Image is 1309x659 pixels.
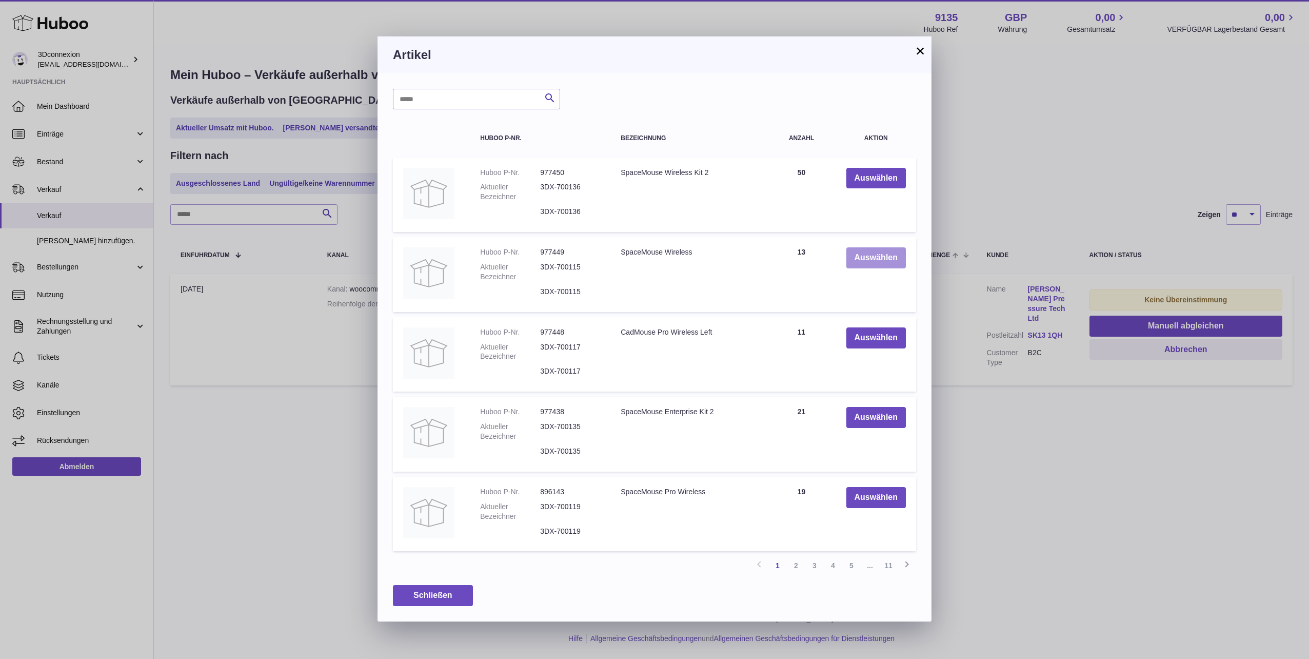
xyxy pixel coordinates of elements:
[842,556,861,575] a: 5
[480,168,540,178] dt: Huboo P-Nr.
[767,125,836,152] th: Anzahl
[540,247,600,257] dd: 977449
[846,407,906,428] button: Auswählen
[805,556,824,575] a: 3
[480,342,540,362] dt: Aktueller Bezeichner
[470,125,610,152] th: Huboo P-Nr.
[403,168,454,219] img: SpaceMouse Wireless Kit 2
[787,556,805,575] a: 2
[413,591,452,599] span: Schließen
[540,342,600,362] dd: 3DX-700117
[621,247,757,257] div: SpaceMouse Wireless
[846,247,906,268] button: Auswählen
[767,477,836,552] td: 19
[540,407,600,417] dd: 977438
[403,327,454,379] img: CadMouse Pro Wireless Left
[540,207,600,217] dd: 3DX-700136
[480,422,540,441] dt: Aktueller Bezeichner
[403,487,454,538] img: SpaceMouse Pro Wireless
[767,237,836,312] td: 13
[540,366,600,376] dd: 3DX-700117
[393,47,916,63] h3: Artikel
[480,327,540,337] dt: Huboo P-Nr.
[540,487,600,497] dd: 896143
[403,247,454,299] img: SpaceMouse Wireless
[480,407,540,417] dt: Huboo P-Nr.
[621,487,757,497] div: SpaceMouse Pro Wireless
[540,182,600,202] dd: 3DX-700136
[540,502,600,521] dd: 3DX-700119
[403,407,454,458] img: SpaceMouse Enterprise Kit 2
[480,182,540,202] dt: Aktueller Bezeichner
[846,487,906,508] button: Auswählen
[768,556,787,575] a: 1
[540,287,600,297] dd: 3DX-700115
[480,262,540,282] dt: Aktueller Bezeichner
[621,168,757,178] div: SpaceMouse Wireless Kit 2
[879,556,898,575] a: 11
[540,168,600,178] dd: 977450
[540,327,600,337] dd: 977448
[540,527,600,536] dd: 3DX-700119
[836,125,916,152] th: Aktion
[621,407,757,417] div: SpaceMouse Enterprise Kit 2
[540,422,600,441] dd: 3DX-700135
[480,487,540,497] dt: Huboo P-Nr.
[480,502,540,521] dt: Aktueller Bezeichner
[861,556,879,575] span: ...
[767,317,836,392] td: 11
[540,447,600,456] dd: 3DX-700135
[914,45,926,57] button: ×
[621,327,757,337] div: CadMouse Pro Wireless Left
[610,125,767,152] th: Bezeichnung
[393,585,473,606] button: Schließen
[846,327,906,348] button: Auswählen
[846,168,906,189] button: Auswählen
[824,556,842,575] a: 4
[540,262,600,282] dd: 3DX-700115
[480,247,540,257] dt: Huboo P-Nr.
[767,397,836,472] td: 21
[767,158,836,232] td: 50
